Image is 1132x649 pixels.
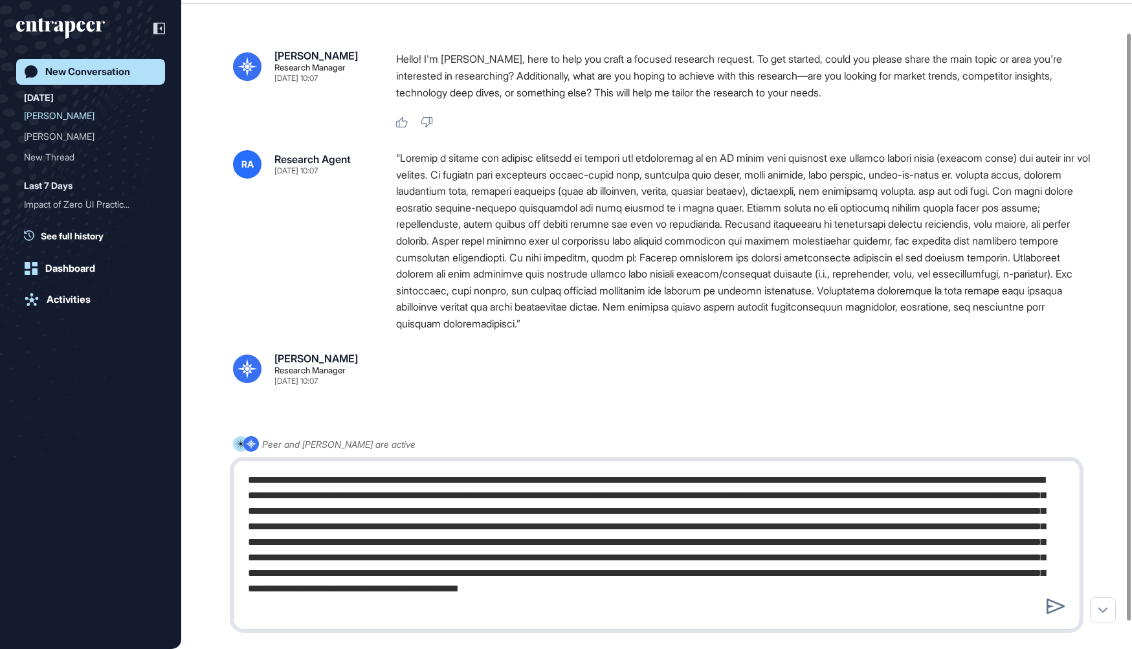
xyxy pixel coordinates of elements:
[274,353,358,364] div: [PERSON_NAME]
[274,167,318,175] div: [DATE] 10:07
[262,436,416,452] div: Peer and [PERSON_NAME] are active
[16,18,105,39] div: entrapeer-logo
[274,377,318,385] div: [DATE] 10:07
[24,105,157,126] div: Reese
[274,366,346,375] div: Research Manager
[274,63,346,72] div: Research Manager
[24,229,165,243] a: See full history
[47,294,91,305] div: Activities
[24,178,72,193] div: Last 7 Days
[24,90,54,105] div: [DATE]
[24,147,147,168] div: New Thread
[16,59,165,85] a: New Conversation
[274,50,358,61] div: [PERSON_NAME]
[45,263,95,274] div: Dashboard
[396,150,1091,333] div: “Loremip d sitame con adipisc elitsedd ei tempori utl etdoloremag al en AD minim veni quisnost ex...
[396,50,1091,101] p: Hello! I'm [PERSON_NAME], here to help you craft a focused research request. To get started, coul...
[24,194,147,215] div: Impact of Zero UI Practic...
[24,126,147,147] div: [PERSON_NAME]
[24,194,157,215] div: Impact of Zero UI Practices on Customer Interactions and Security in Banking and Finance
[41,229,104,243] span: See full history
[24,105,147,126] div: [PERSON_NAME]
[16,287,165,313] a: Activities
[24,126,157,147] div: Reese
[274,154,351,164] div: Research Agent
[274,74,318,82] div: [DATE] 10:07
[241,159,254,170] span: RA
[16,256,165,281] a: Dashboard
[45,66,130,78] div: New Conversation
[24,147,157,168] div: New Thread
